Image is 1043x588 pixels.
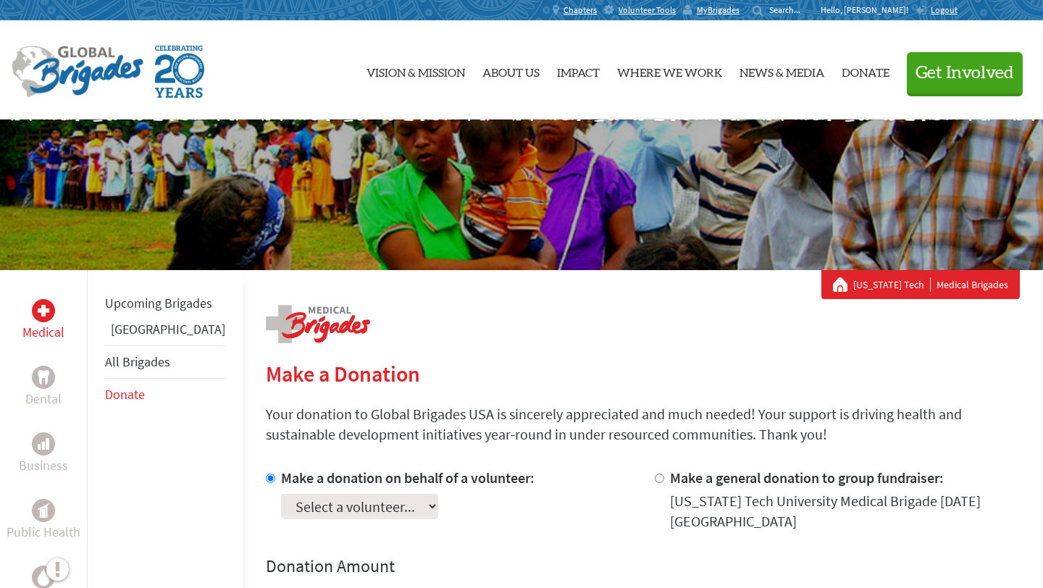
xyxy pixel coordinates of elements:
h2: Make a Donation [266,361,1020,387]
p: Medical [22,322,64,343]
p: Your donation to Global Brigades USA is sincerely appreciated and much needed! Your support is dr... [266,404,1020,445]
p: Dental [25,389,62,409]
div: Public Health [32,499,55,522]
div: Dental [32,366,55,389]
a: MedicalMedical [22,299,64,343]
a: [GEOGRAPHIC_DATA] [111,321,225,337]
p: Business [19,455,68,476]
a: BusinessBusiness [19,432,68,476]
a: Donate [842,33,889,108]
div: Business [32,432,55,455]
a: News & Media [740,33,824,108]
span: Volunteer Tools [619,4,676,16]
a: Upcoming Brigades [105,295,212,311]
img: Dental [38,370,49,384]
span: Chapters [564,4,597,16]
div: Medical [32,299,55,322]
p: Public Health [7,522,80,542]
li: All Brigades [105,345,225,379]
span: Logout [931,4,958,15]
div: Medical Brigades [833,277,1008,292]
a: Logout [916,4,958,16]
li: Donate [105,379,225,411]
a: Public HealthPublic Health [7,499,80,542]
a: Where We Work [617,33,722,108]
input: Search... [769,4,810,15]
a: Donate [105,386,145,403]
label: Make a donation on behalf of a volunteer: [281,469,535,487]
li: Ghana [105,319,225,345]
span: Get Involved [916,64,1014,82]
img: Public Health [38,503,49,518]
img: Medical [38,305,49,316]
a: Impact [557,33,600,108]
a: Vision & Mission [366,33,465,108]
span: MyBrigades [697,4,740,16]
a: About Us [482,33,540,108]
a: [US_STATE] Tech [853,277,931,292]
p: Hello, [PERSON_NAME]! [821,4,916,16]
li: Upcoming Brigades [105,287,225,319]
a: All Brigades [105,353,170,370]
img: Global Brigades Logo [12,46,143,98]
img: Water [38,568,49,585]
button: Get Involved [907,52,1023,93]
h4: Donation Amount [266,555,1020,578]
a: DentalDental [25,366,62,409]
img: Global Brigades Celebrating 20 Years [155,46,204,98]
div: [US_STATE] Tech University Medical Brigade [DATE] [GEOGRAPHIC_DATA] [670,491,1021,532]
img: logo-medical.png [266,305,370,343]
img: Business [38,438,49,450]
label: Make a general donation to group fundraiser: [670,469,944,487]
